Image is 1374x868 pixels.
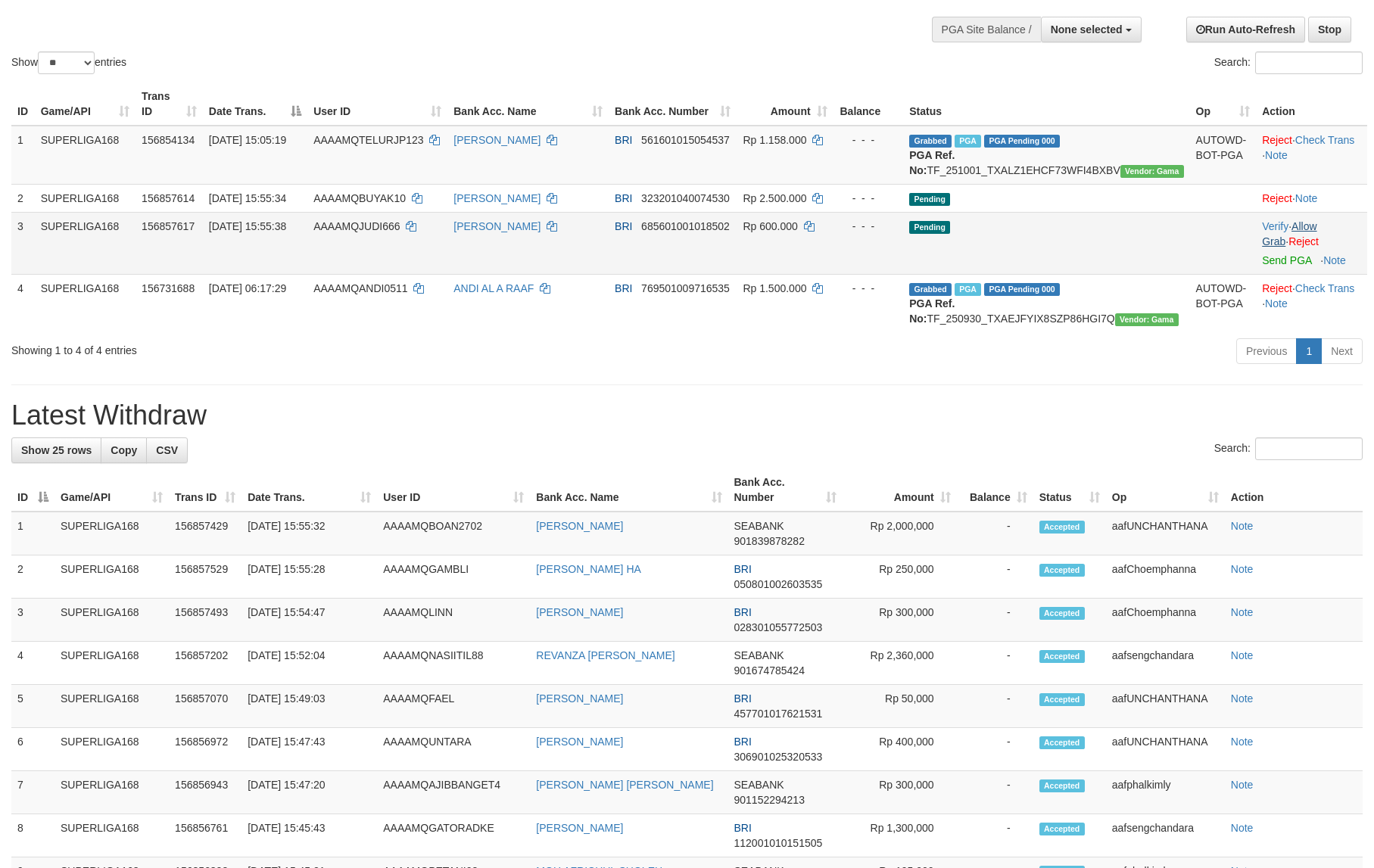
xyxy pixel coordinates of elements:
[1033,468,1106,512] th: Status: activate to sort column ascending
[1039,564,1085,577] span: Accepted
[377,728,530,771] td: AAAAMQUNTARA
[833,82,904,126] th: Balance
[241,599,377,642] td: [DATE] 15:54:47
[1231,736,1254,748] a: Note
[35,82,136,126] th: Game/API: activate to sort column ascending
[1256,212,1367,274] td: · ·
[536,692,623,705] a: [PERSON_NAME]
[734,664,805,677] span: Copy 901674785424 to clipboard
[1106,468,1225,512] th: Op: activate to sort column ascending
[932,17,1041,42] div: PGA Site Balance /
[1236,338,1297,364] a: Previous
[1262,254,1311,266] a: Send PGA
[11,771,55,814] td: 7
[55,555,169,599] td: SUPERLIGA168
[843,512,957,555] td: Rp 2,000,000
[169,728,241,771] td: 156856972
[142,220,195,232] span: 156857617
[1295,134,1355,146] a: Check Trans
[169,771,241,814] td: 156856943
[1039,693,1085,706] span: Accepted
[734,563,752,575] span: BRI
[169,599,241,642] td: 156857493
[241,555,377,599] td: [DATE] 15:55:28
[536,563,640,575] a: [PERSON_NAME] HA
[142,192,195,204] span: 156857614
[169,555,241,599] td: 156857529
[734,621,823,633] span: Copy 028301055772503 to clipboard
[1041,17,1142,42] button: None selected
[11,212,35,274] td: 3
[840,132,898,148] div: - - -
[641,282,730,294] span: Copy 769501009716535 to clipboard
[1214,51,1363,74] label: Search:
[307,82,447,126] th: User ID: activate to sort column ascending
[156,444,178,456] span: CSV
[377,642,530,685] td: AAAAMQNASIITIL88
[55,771,169,814] td: SUPERLIGA168
[377,685,530,728] td: AAAAMQFAEL
[1255,437,1363,460] input: Search:
[169,685,241,728] td: 156857070
[169,642,241,685] td: 156857202
[377,512,530,555] td: AAAAMQBOAN2702
[11,437,101,463] a: Show 25 rows
[209,220,286,232] span: [DATE] 15:55:38
[734,837,823,849] span: Copy 112001010151505 to clipboard
[111,444,137,456] span: Copy
[641,192,730,204] span: Copy 323201040074530 to clipboard
[1256,82,1367,126] th: Action
[909,193,950,206] span: Pending
[734,822,752,834] span: BRI
[35,126,136,185] td: SUPERLIGA168
[734,794,805,806] span: Copy 901152294213 to clipboard
[1256,184,1367,212] td: ·
[530,468,728,512] th: Bank Acc. Name: activate to sort column ascending
[1106,599,1225,642] td: aafChoemphanna
[536,779,713,791] a: [PERSON_NAME] [PERSON_NAME]
[984,135,1060,148] span: PGA Pending
[843,771,957,814] td: Rp 300,000
[734,708,823,720] span: Copy 457701017621531 to clipboard
[21,444,92,456] span: Show 25 rows
[1262,220,1316,247] span: ·
[903,126,1189,185] td: TF_251001_TXALZ1EHCF73WFI4BXBV
[55,685,169,728] td: SUPERLIGA168
[142,282,195,294] span: 156731688
[142,134,195,146] span: 156854134
[957,728,1033,771] td: -
[1262,220,1288,232] a: Verify
[11,599,55,642] td: 3
[209,282,286,294] span: [DATE] 06:17:29
[1039,650,1085,663] span: Accepted
[843,555,957,599] td: Rp 250,000
[840,281,898,296] div: - - -
[734,578,823,590] span: Copy 050801002603535 to clipboard
[1106,685,1225,728] td: aafUNCHANTHANA
[209,192,286,204] span: [DATE] 15:55:34
[734,751,823,763] span: Copy 306901025320533 to clipboard
[55,642,169,685] td: SUPERLIGA168
[734,606,752,618] span: BRI
[957,599,1033,642] td: -
[734,692,752,705] span: BRI
[1039,823,1085,835] span: Accepted
[734,535,805,547] span: Copy 901839878282 to clipboard
[453,282,534,294] a: ANDI AL A RAAF
[1231,563,1254,575] a: Note
[903,82,1189,126] th: Status
[909,297,955,325] b: PGA Ref. No:
[1296,338,1322,364] a: 1
[1190,82,1257,126] th: Op: activate to sort column ascending
[55,512,169,555] td: SUPERLIGA168
[743,220,797,232] span: Rp 600.000
[615,134,632,146] span: BRI
[1039,607,1085,620] span: Accepted
[1308,17,1351,42] a: Stop
[984,283,1060,296] span: PGA Pending
[843,685,957,728] td: Rp 50,000
[11,468,55,512] th: ID: activate to sort column descending
[35,184,136,212] td: SUPERLIGA168
[957,468,1033,512] th: Balance: activate to sort column ascending
[1106,555,1225,599] td: aafChoemphanna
